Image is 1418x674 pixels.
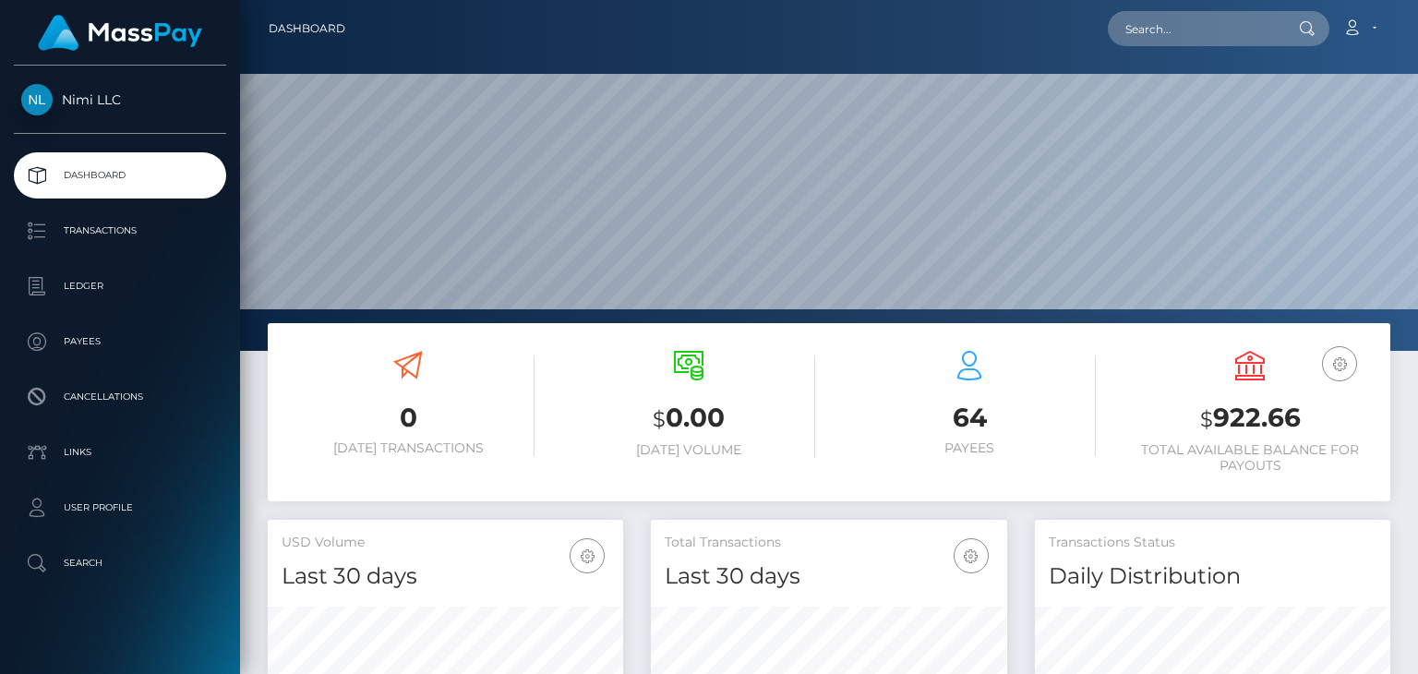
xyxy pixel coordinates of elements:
[665,560,992,593] h4: Last 30 days
[21,272,219,300] p: Ledger
[653,406,666,432] small: $
[1049,534,1376,552] h5: Transactions Status
[562,442,815,458] h6: [DATE] Volume
[14,540,226,586] a: Search
[269,9,345,48] a: Dashboard
[21,383,219,411] p: Cancellations
[14,485,226,531] a: User Profile
[282,534,609,552] h5: USD Volume
[562,400,815,438] h3: 0.00
[1200,406,1213,432] small: $
[38,15,202,51] img: MassPay Logo
[21,439,219,466] p: Links
[665,534,992,552] h5: Total Transactions
[21,217,219,245] p: Transactions
[1124,400,1376,438] h3: 922.66
[282,560,609,593] h4: Last 30 days
[843,440,1096,456] h6: Payees
[282,400,535,436] h3: 0
[21,549,219,577] p: Search
[14,374,226,420] a: Cancellations
[843,400,1096,436] h3: 64
[1124,442,1376,474] h6: Total Available Balance for Payouts
[21,494,219,522] p: User Profile
[14,208,226,254] a: Transactions
[1108,11,1281,46] input: Search...
[1049,560,1376,593] h4: Daily Distribution
[14,263,226,309] a: Ledger
[14,319,226,365] a: Payees
[21,84,53,115] img: Nimi LLC
[14,91,226,108] span: Nimi LLC
[14,429,226,475] a: Links
[21,162,219,189] p: Dashboard
[282,440,535,456] h6: [DATE] Transactions
[21,328,219,355] p: Payees
[14,152,226,199] a: Dashboard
